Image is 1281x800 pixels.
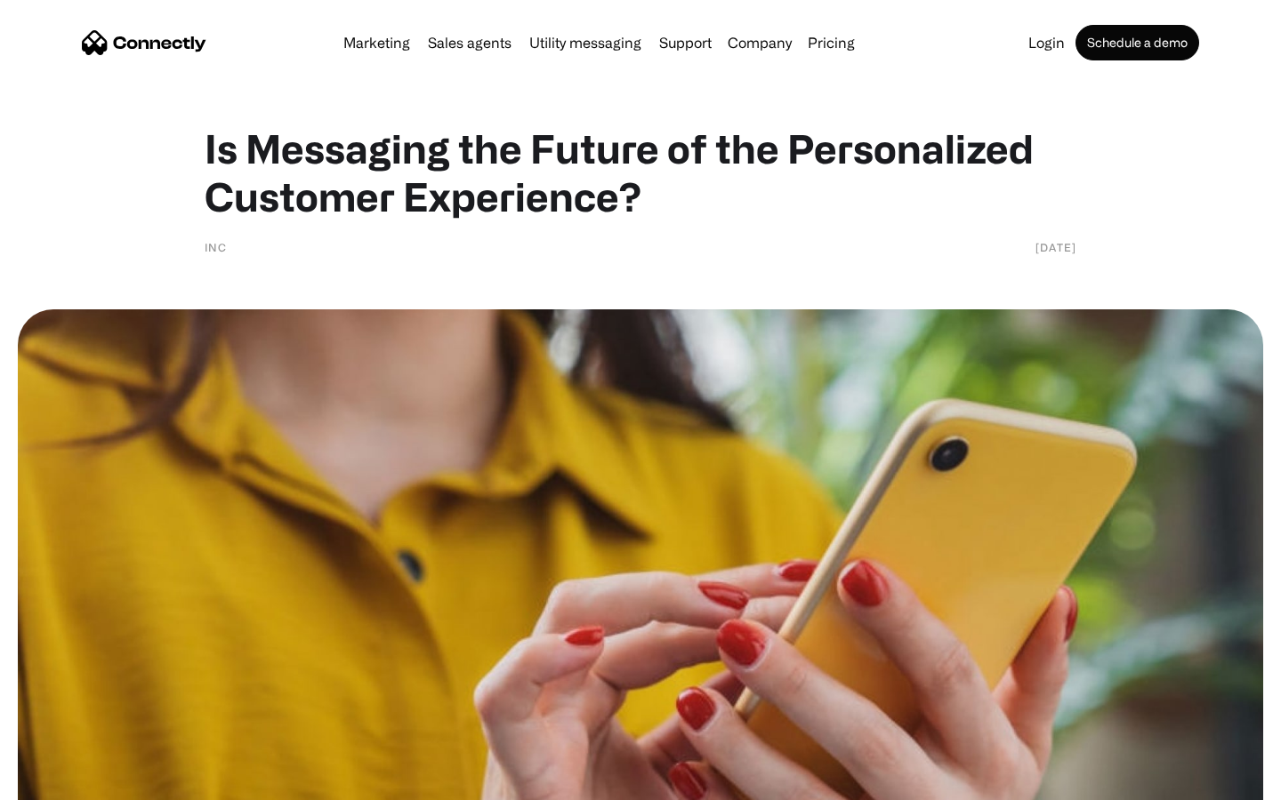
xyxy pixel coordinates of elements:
[652,36,719,50] a: Support
[336,36,417,50] a: Marketing
[205,238,227,256] div: Inc
[421,36,519,50] a: Sales agents
[801,36,862,50] a: Pricing
[1076,25,1199,60] a: Schedule a demo
[18,769,107,794] aside: Language selected: English
[205,124,1076,220] h1: Is Messaging the Future of the Personalized Customer Experience?
[1035,238,1076,256] div: [DATE]
[728,30,792,55] div: Company
[522,36,649,50] a: Utility messaging
[1021,36,1072,50] a: Login
[36,769,107,794] ul: Language list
